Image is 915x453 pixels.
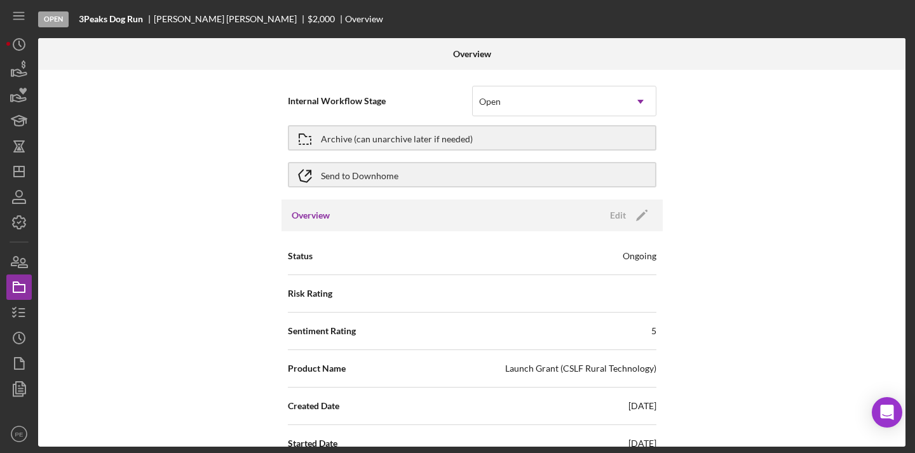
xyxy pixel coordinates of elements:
div: 5 [651,325,656,337]
div: Archive (can unarchive later if needed) [321,126,473,149]
div: Open [38,11,69,27]
span: Status [288,250,313,262]
div: Send to Downhome [321,163,398,186]
div: $2,000 [308,14,335,24]
div: Edit [610,206,626,225]
div: Ongoing [623,250,656,262]
span: Started Date [288,437,337,450]
b: Overview [453,49,491,59]
span: Product Name [288,362,346,375]
button: PE [6,421,32,447]
div: [DATE] [628,437,656,450]
button: Send to Downhome [288,162,656,187]
div: [PERSON_NAME] [PERSON_NAME] [154,14,308,24]
button: Archive (can unarchive later if needed) [288,125,656,151]
span: Internal Workflow Stage [288,95,472,107]
span: Sentiment Rating [288,325,356,337]
div: Open [479,97,501,107]
div: [DATE] [628,400,656,412]
span: Created Date [288,400,339,412]
h3: Overview [292,209,330,222]
button: Edit [602,206,653,225]
span: Risk Rating [288,287,332,300]
div: Launch Grant (CSLF Rural Technology) [505,362,656,375]
div: Overview [345,14,383,24]
b: 3Peaks Dog Run [79,14,143,24]
div: Open Intercom Messenger [872,397,902,428]
text: PE [15,431,24,438]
